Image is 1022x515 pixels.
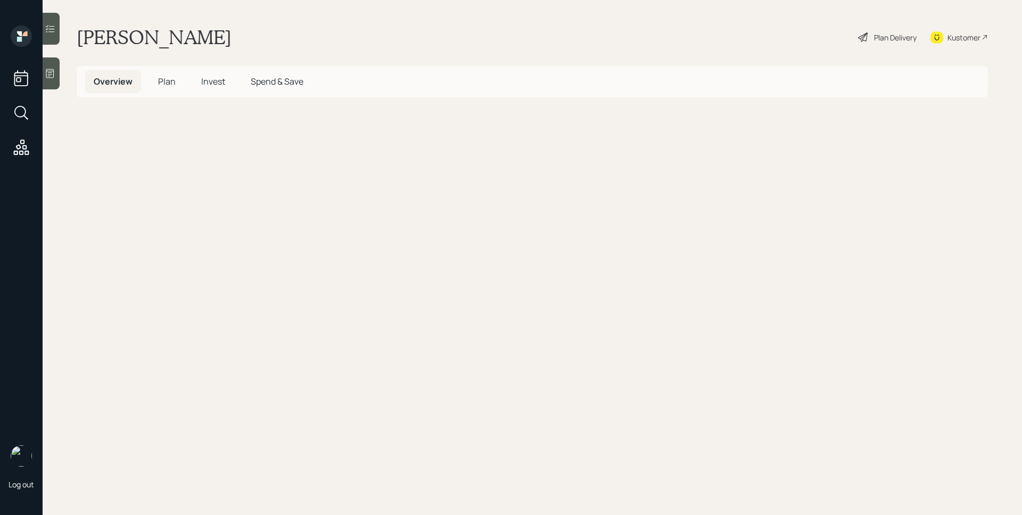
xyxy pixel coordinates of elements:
[11,445,32,467] img: james-distasi-headshot.png
[947,32,980,43] div: Kustomer
[158,76,176,87] span: Plan
[77,26,232,49] h1: [PERSON_NAME]
[9,479,34,489] div: Log out
[201,76,225,87] span: Invest
[251,76,303,87] span: Spend & Save
[94,76,133,87] span: Overview
[874,32,917,43] div: Plan Delivery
